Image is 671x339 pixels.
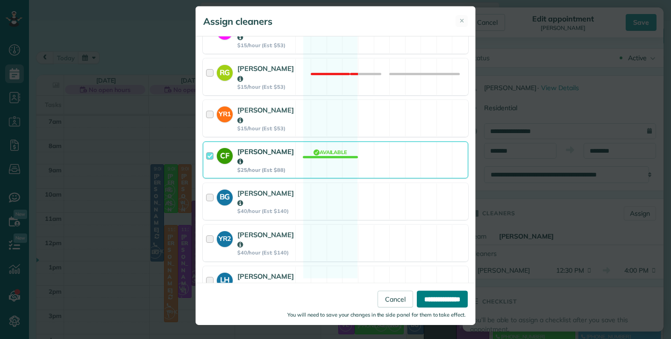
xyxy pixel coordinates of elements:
strong: [PERSON_NAME] [237,189,294,207]
strong: $40/hour (Est: $140) [237,249,294,256]
strong: $15/hour (Est: $53) [237,125,294,132]
strong: $40/hour (Est: $140) [237,208,294,214]
strong: [PERSON_NAME] [237,106,294,124]
strong: BG [217,190,233,203]
h5: Assign cleaners [203,15,272,28]
strong: [PERSON_NAME] [237,147,294,166]
span: ✕ [459,16,464,25]
strong: [PERSON_NAME] [237,230,294,249]
strong: [PERSON_NAME] [237,272,294,290]
strong: $25/hour (Est: $88) [237,167,294,173]
strong: $15/hour (Est: $53) [237,42,294,49]
strong: RG [217,65,233,78]
strong: [PERSON_NAME] [237,23,294,42]
strong: LH [217,273,233,286]
strong: YR2 [217,231,233,244]
small: You will need to save your changes in the side panel for them to take effect. [287,311,466,318]
strong: [PERSON_NAME] [237,64,294,83]
strong: $15/hour (Est: $53) [237,84,294,90]
a: Cancel [378,290,413,307]
strong: YR1 [217,106,233,119]
strong: CF [217,148,233,161]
